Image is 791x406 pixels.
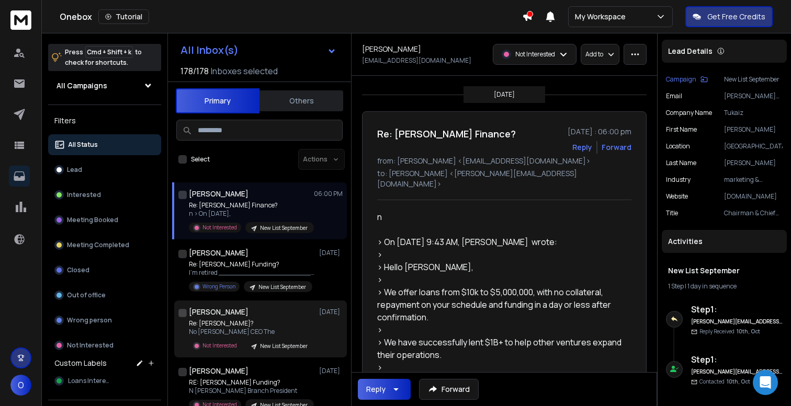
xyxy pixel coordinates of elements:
p: [DATE] [319,308,343,316]
p: Interested [67,191,101,199]
button: O [10,375,31,396]
p: No [PERSON_NAME] CEO The [189,328,314,336]
label: Select [191,155,210,164]
button: Closed [48,260,161,281]
p: Not Interested [202,342,237,350]
p: Not Interested [202,224,237,231]
p: website [666,192,688,201]
p: Re: [PERSON_NAME] Funding? [189,260,314,269]
p: Campaign [666,75,696,84]
span: 1 Step [668,282,684,291]
div: Onebox [60,9,522,24]
h1: [PERSON_NAME] [189,189,248,199]
button: Campaign [666,75,708,84]
button: All Campaigns [48,75,161,96]
span: 1 day in sequence [687,282,737,291]
p: Last Name [666,159,696,167]
p: location [666,142,690,150]
p: [DATE] [494,90,515,99]
span: Cmd + Shift + k [85,46,133,58]
button: Reply [358,379,411,400]
p: [PERSON_NAME][EMAIL_ADDRESS][DOMAIN_NAME] [724,92,783,100]
span: 10th, Oct [737,328,760,335]
button: All Inbox(s) [172,40,345,61]
h3: Custom Labels [54,358,107,368]
span: 178 / 178 [180,65,209,77]
p: 06:00 PM [314,190,343,198]
button: Lead [48,159,161,180]
h6: [PERSON_NAME][EMAIL_ADDRESS][DOMAIN_NAME] [691,368,783,376]
p: from: [PERSON_NAME] <[EMAIL_ADDRESS][DOMAIN_NAME]> [377,156,631,166]
p: Company Name [666,109,712,117]
p: Meeting Completed [67,241,129,249]
p: Not Interested [515,50,555,59]
span: Loans Interest [68,377,111,385]
button: Meeting Booked [48,210,161,230]
p: Add to [585,50,603,59]
p: RE: [PERSON_NAME] Funding? [189,378,314,387]
p: Lead [67,166,82,174]
p: Not Interested [67,341,114,350]
button: Forward [419,379,479,400]
p: New List September [258,283,306,291]
p: Wrong person [67,316,112,324]
span: 10th, Oct [727,378,750,385]
p: My Workspace [575,11,630,22]
p: [DATE] : 06:00 pm [568,126,631,137]
p: Wrong Person [202,283,235,291]
p: I'm retired ________________________________ From: [PERSON_NAME] [189,269,314,277]
h1: [PERSON_NAME] [189,248,248,258]
h3: Inboxes selected [211,65,278,77]
p: to: [PERSON_NAME] <[PERSON_NAME][EMAIL_ADDRESS][DOMAIN_NAME]> [377,168,631,189]
button: Wrong person [48,310,161,331]
div: Forward [602,142,631,153]
p: Chairman & Chief Executive Officer [724,209,783,217]
h1: [PERSON_NAME] [189,307,248,317]
button: Interested [48,184,161,205]
button: All Status [48,134,161,155]
p: Email [666,92,682,100]
p: New List September [260,224,308,232]
p: industry [666,176,691,184]
h1: Re: [PERSON_NAME] Finance? [377,126,516,141]
p: [PERSON_NAME] [724,125,783,134]
div: | [668,282,781,291]
p: Press to check for shortcuts. [65,47,142,68]
p: Get Free Credits [707,11,765,22]
p: Reply Received [699,328,760,335]
h1: New List September [668,265,781,276]
p: Lead Details [668,46,713,56]
div: Activities [662,230,787,253]
div: Open Intercom Messenger [753,370,778,395]
p: [DOMAIN_NAME] [724,192,783,201]
p: Re: [PERSON_NAME]? [189,319,314,328]
h6: Step 1 : [691,303,783,316]
button: Not Interested [48,335,161,356]
p: New List September [260,342,308,350]
p: Out of office [67,291,106,299]
button: Loans Interest [48,370,161,391]
p: N [PERSON_NAME] Branch President [189,387,314,395]
h6: Step 1 : [691,353,783,366]
p: title [666,209,678,217]
button: Others [259,89,343,112]
p: First Name [666,125,697,134]
h1: All Inbox(s) [180,45,239,55]
h1: [PERSON_NAME] [189,366,248,376]
h6: [PERSON_NAME][EMAIL_ADDRESS][DOMAIN_NAME] [691,318,783,326]
p: marketing & advertising [724,176,783,184]
p: n > On [DATE], [189,210,314,218]
p: New List September [724,75,783,84]
p: Closed [67,266,89,274]
p: Contacted [699,378,750,386]
p: All Status [68,141,98,149]
h3: Filters [48,113,161,128]
h1: [PERSON_NAME] [362,44,421,54]
button: Get Free Credits [685,6,773,27]
h1: All Campaigns [56,80,107,91]
p: Tukaiz [724,109,783,117]
div: Reply [366,384,386,395]
button: Tutorial [98,9,149,24]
